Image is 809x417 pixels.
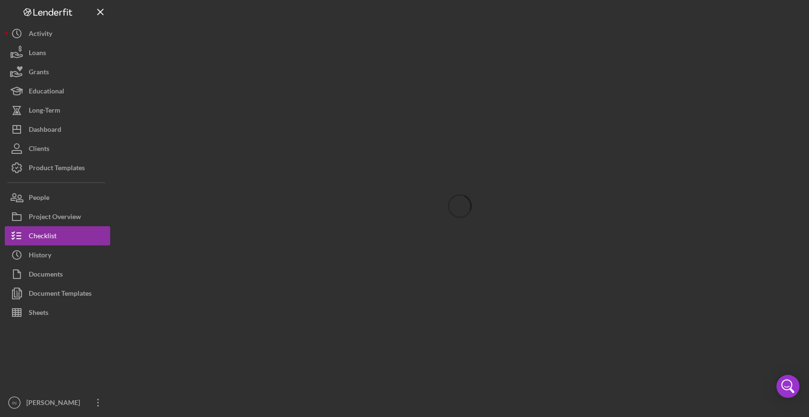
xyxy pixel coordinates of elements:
div: History [29,245,51,267]
div: Educational [29,81,64,103]
text: IN [12,400,17,405]
button: Checklist [5,226,110,245]
div: Dashboard [29,120,61,141]
button: Activity [5,24,110,43]
button: Clients [5,139,110,158]
button: Project Overview [5,207,110,226]
button: Loans [5,43,110,62]
div: Document Templates [29,284,91,305]
button: Product Templates [5,158,110,177]
button: People [5,188,110,207]
button: History [5,245,110,265]
button: Sheets [5,303,110,322]
button: Educational [5,81,110,101]
div: Clients [29,139,49,161]
div: [PERSON_NAME] [24,393,86,415]
div: Grants [29,62,49,84]
div: Long-Term [29,101,60,122]
div: Loans [29,43,46,65]
div: Activity [29,24,52,46]
div: Open Intercom Messenger [776,375,799,398]
div: Project Overview [29,207,81,229]
div: Product Templates [29,158,85,180]
button: Documents [5,265,110,284]
button: Long-Term [5,101,110,120]
div: Sheets [29,303,48,324]
div: Documents [29,265,63,286]
button: Dashboard [5,120,110,139]
div: People [29,188,49,209]
button: Grants [5,62,110,81]
div: Checklist [29,226,57,248]
button: IN[PERSON_NAME] [5,393,110,412]
button: Document Templates [5,284,110,303]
